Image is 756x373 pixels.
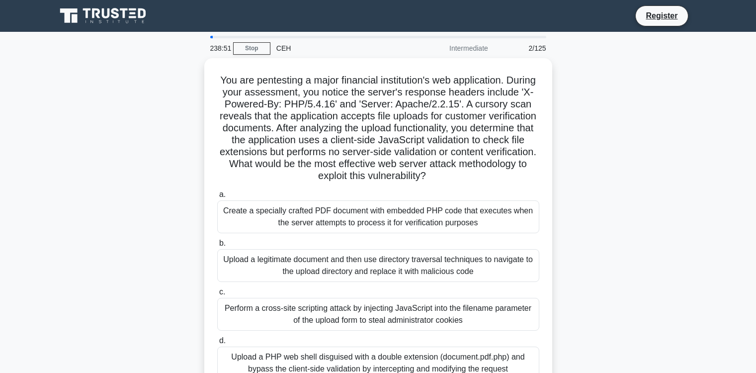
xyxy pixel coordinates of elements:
div: CEH [270,38,407,58]
h5: You are pentesting a major financial institution's web application. During your assessment, you n... [216,74,540,183]
a: Stop [233,42,270,55]
span: a. [219,190,226,198]
div: Create a specially crafted PDF document with embedded PHP code that executes when the server atte... [217,200,539,233]
span: c. [219,287,225,296]
div: 2/125 [494,38,552,58]
div: Intermediate [407,38,494,58]
a: Register [640,9,683,22]
span: d. [219,336,226,345]
div: Perform a cross-site scripting attack by injecting JavaScript into the filename parameter of the ... [217,298,539,331]
div: 238:51 [204,38,233,58]
div: Upload a legitimate document and then use directory traversal techniques to navigate to the uploa... [217,249,539,282]
span: b. [219,239,226,247]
